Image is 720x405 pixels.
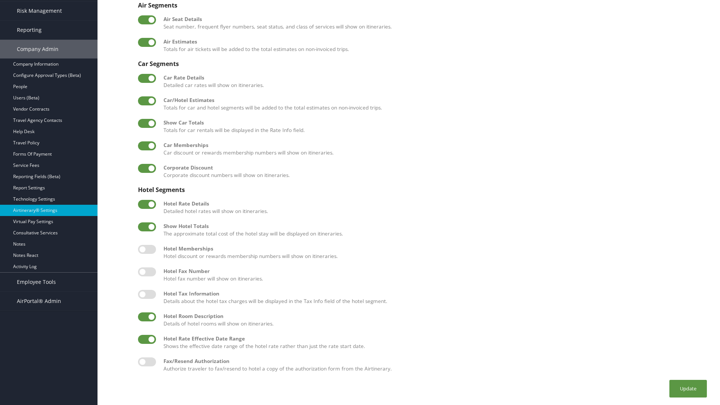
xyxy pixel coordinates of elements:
div: Hotel Segments [138,186,705,193]
button: Update [669,380,707,397]
div: Hotel Tax Information [163,290,705,297]
span: Company Admin [17,40,58,58]
div: Air Seat Details [163,15,705,23]
div: Air Segments [138,2,705,9]
div: Hotel Room Description [163,312,705,320]
label: Hotel fax number will show on itineraries. [163,267,705,283]
label: Details of hotel rooms will show on itineraries. [163,312,705,328]
div: Hotel Rate Details [163,200,705,207]
span: Reporting [17,21,42,39]
div: Show Car Totals [163,119,705,126]
label: Car discount or rewards membership numbers will show on itineraries. [163,141,705,157]
label: Totals for air tickets will be added to the total estimates on non-invoiced trips. [163,38,705,53]
div: Car Rate Details [163,74,705,81]
div: Car Memberships [163,141,705,149]
div: Show Hotel Totals [163,222,705,230]
div: Car/Hotel Estimates [163,96,705,104]
div: Fax/Resend Authorization [163,357,705,365]
label: Totals for car rentals will be displayed in the Rate Info field. [163,119,705,134]
span: AirPortal® Admin [17,292,61,310]
div: Hotel Rate Effective Date Range [163,335,705,342]
div: Corporate Discount [163,164,705,171]
div: Air Estimates [163,38,705,45]
div: Hotel Memberships [163,245,705,252]
span: Risk Management [17,1,62,20]
label: Shows the effective date range of the hotel rate rather than just the rate start date. [163,335,705,350]
label: Corporate discount numbers will show on itineraries. [163,164,705,179]
label: The approximate total cost of the hotel stay will be displayed on itineraries. [163,222,705,238]
label: Details about the hotel tax charges will be displayed in the Tax Info field of the hotel segment. [163,290,705,305]
div: Car Segments [138,60,705,67]
label: Authorize traveler to fax/resend to hotel a copy of the authorization form from the Airtinerary. [163,357,705,373]
label: Seat number, frequent flyer numbers, seat status, and class of services will show on itineraries. [163,15,705,31]
label: Totals for car and hotel segments will be added to the total estimates on non-invoiced trips. [163,96,705,112]
label: Detailed hotel rates will show on itineraries. [163,200,705,215]
label: Detailed car rates will show on itineraries. [163,74,705,89]
label: Hotel discount or rewards membership numbers will show on itineraries. [163,245,705,260]
div: Hotel Fax Number [163,267,705,275]
span: Employee Tools [17,273,56,291]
